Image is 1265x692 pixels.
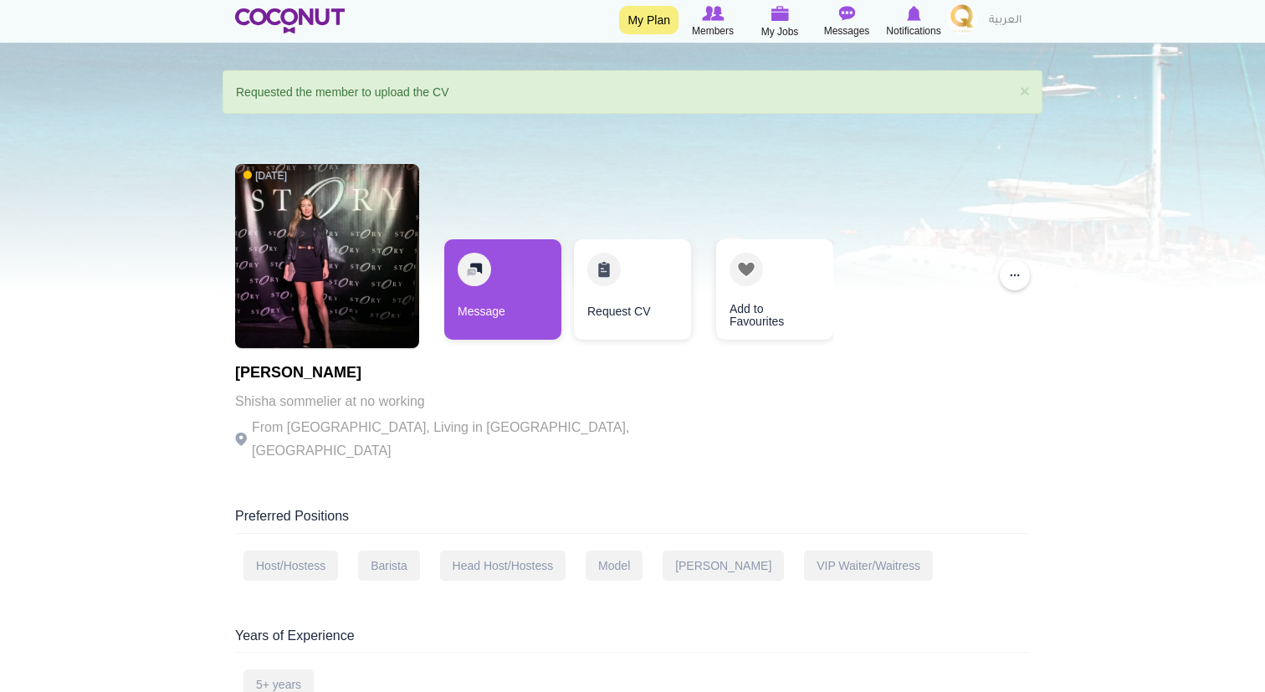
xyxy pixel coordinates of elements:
[692,23,734,39] span: Members
[880,4,947,39] a: Notifications Notifications
[702,6,724,21] img: Browse Members
[358,551,420,581] div: Barista
[243,551,338,581] div: Host/Hostess
[981,4,1030,38] a: العربية
[444,239,561,340] a: Message
[1020,82,1030,100] a: ×
[235,390,695,413] p: Shisha sommelier at no working
[574,239,691,348] div: 2 / 3
[663,551,784,581] div: [PERSON_NAME]
[804,551,933,581] div: VIP Waiter/Waitress
[824,23,870,39] span: Messages
[574,239,691,340] a: Request CV
[746,4,813,40] a: My Jobs My Jobs
[243,169,287,183] span: [DATE]
[704,239,821,348] div: 3 / 3
[716,239,833,340] a: Add to Favourites
[444,239,561,348] div: 1 / 3
[1000,260,1030,290] button: ...
[679,4,746,39] a: Browse Members Members
[440,551,566,581] div: Head Host/Hostess
[761,23,799,40] span: My Jobs
[907,6,921,21] img: Notifications
[886,23,940,39] span: Notifications
[235,8,345,33] img: Home
[838,6,855,21] img: Messages
[235,627,1030,654] div: Years of Experience
[619,6,679,34] a: My Plan
[235,507,1030,534] div: Preferred Positions
[813,4,880,39] a: Messages Messages
[586,551,643,581] div: Model
[235,416,695,463] p: From [GEOGRAPHIC_DATA], Living in [GEOGRAPHIC_DATA], [GEOGRAPHIC_DATA]
[223,70,1042,114] div: Requested the member to upload the CV
[235,365,695,382] h1: [PERSON_NAME]
[771,6,789,21] img: My Jobs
